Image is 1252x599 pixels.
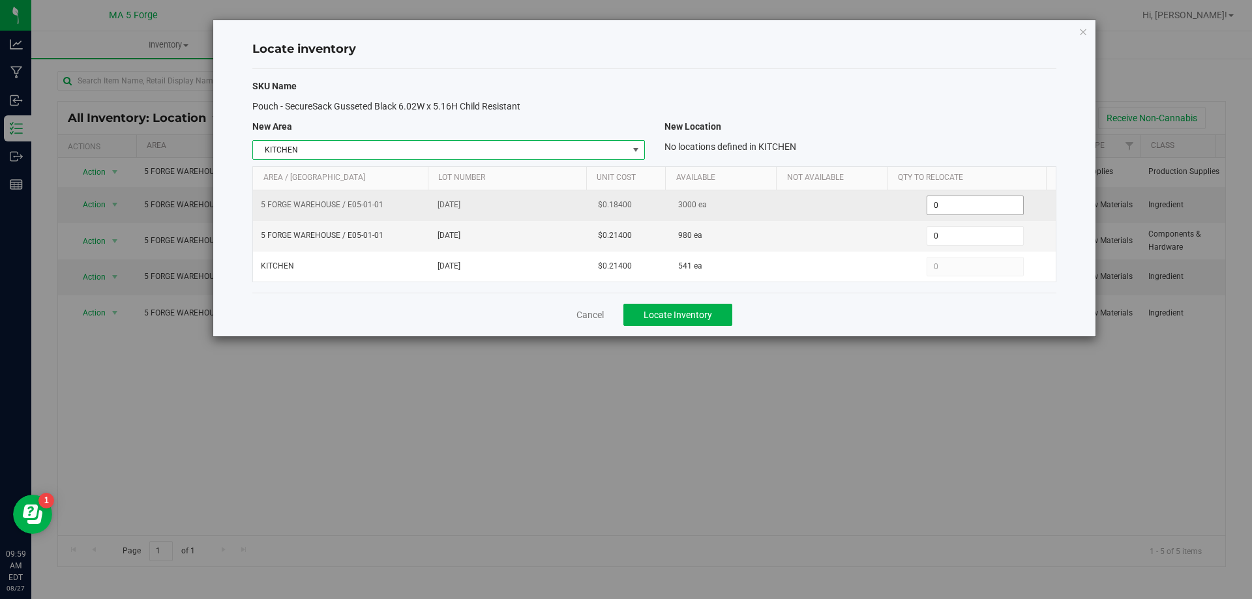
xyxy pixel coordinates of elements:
iframe: Resource center unread badge [38,493,54,508]
a: Lot Number [438,173,581,183]
span: 5 FORGE WAREHOUSE / E05-01-01 [261,229,383,242]
a: Unit Cost [597,173,661,183]
iframe: Resource center [13,495,52,534]
span: New Area [252,121,292,132]
span: 5 FORGE WAREHOUSE / E05-01-01 [261,199,383,211]
span: $0.18400 [598,199,632,211]
a: Available [676,173,772,183]
a: Area / [GEOGRAPHIC_DATA] [263,173,423,183]
span: Pouch - SecureSack Gusseted Black 6.02W x 5.16H Child Resistant [252,101,520,111]
span: [DATE] [438,199,582,211]
span: [DATE] [438,229,582,242]
a: Qty to Relocate [898,173,1041,183]
span: KITCHEN [253,141,627,159]
span: 541 ea [678,260,702,272]
span: New Location [664,121,721,132]
a: Cancel [576,308,604,321]
span: 3000 ea [678,199,707,211]
h4: Locate inventory [252,41,1056,58]
span: select [627,141,644,159]
span: [DATE] [438,260,582,272]
input: 0 [927,196,1023,214]
span: Locate Inventory [644,310,712,320]
span: No locations defined in KITCHEN [664,141,796,152]
span: SKU Name [252,81,297,91]
button: Locate Inventory [623,304,732,326]
a: Not Available [787,173,883,183]
span: $0.21400 [598,260,632,272]
input: 0 [927,227,1023,245]
span: 980 ea [678,229,702,242]
span: $0.21400 [598,229,632,242]
span: KITCHEN [261,260,294,272]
